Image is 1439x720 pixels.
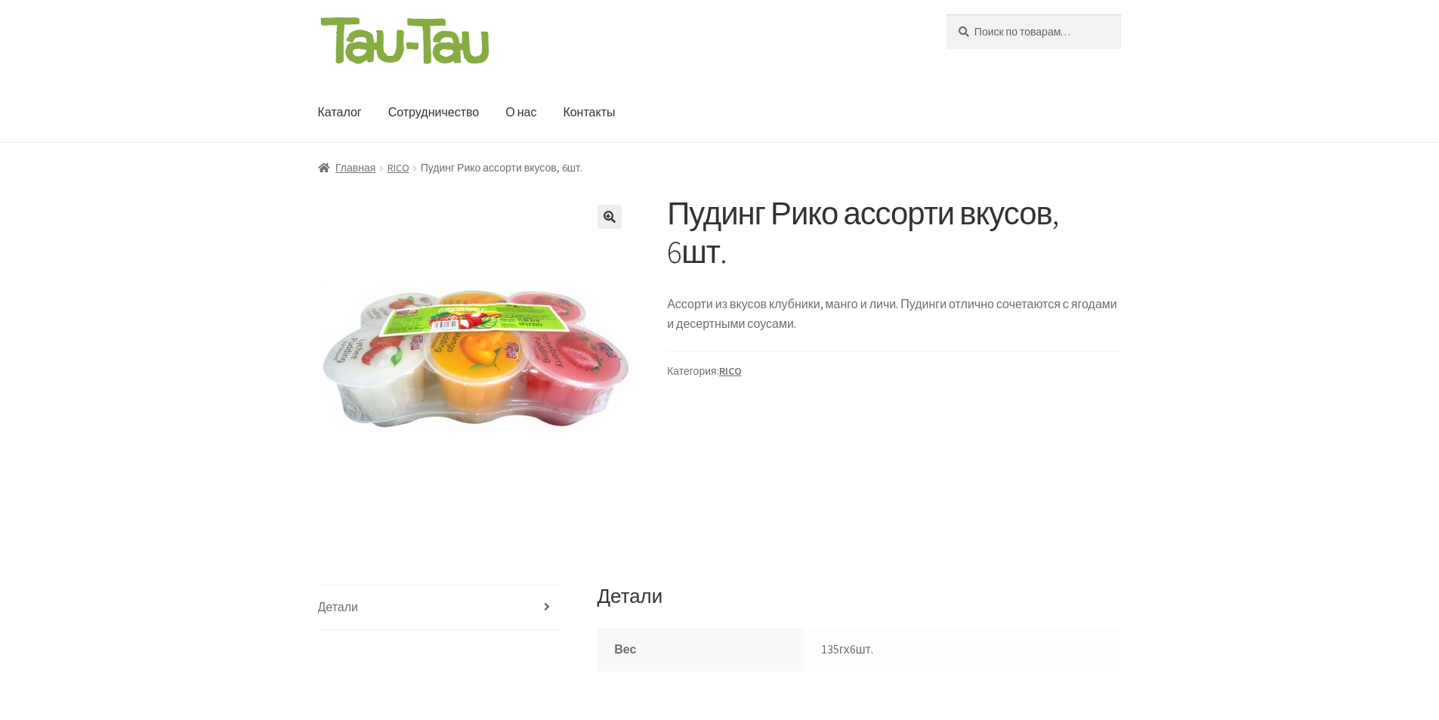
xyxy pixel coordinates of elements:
[946,14,1121,49] input: Поиск по товарам…
[318,83,912,142] nav: Основное меню
[821,640,1104,660] p: 135гх6шт.
[667,194,1121,271] h1: Пудинг Рико ассорти вкусов, 6шт.
[318,161,376,175] a: Главная
[667,363,1121,380] span: Категория:
[598,628,804,672] th: Вес
[598,585,1122,608] h2: Детали
[318,159,1122,177] nav: Пудинг Рико ассорти вкусов, 6шт.
[376,83,492,142] a: Сотрудничество
[318,14,492,66] img: Tau-Tau
[409,159,421,177] span: /
[318,586,563,629] a: Детали
[667,295,1121,334] p: Ассорти из вкусов клубники, манго и личи. Пудинги отлично сочетаются с ягодами и десертными соусами.
[306,83,374,142] a: Каталог
[551,83,627,142] a: Контакты
[375,159,387,177] span: /
[719,364,742,378] a: RICO
[493,83,548,142] a: О нас
[388,161,409,175] a: RICO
